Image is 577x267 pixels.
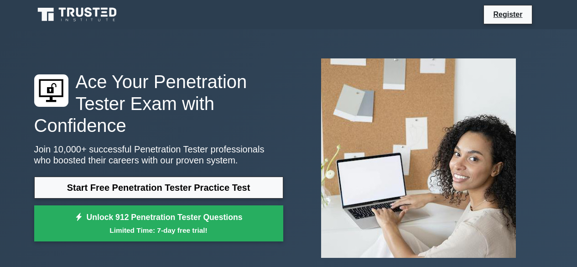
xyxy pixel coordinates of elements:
small: Limited Time: 7-day free trial! [46,225,272,236]
p: Join 10,000+ successful Penetration Tester professionals who boosted their careers with our prove... [34,144,283,166]
a: Register [488,9,528,20]
a: Start Free Penetration Tester Practice Test [34,177,283,199]
a: Unlock 912 Penetration Tester QuestionsLimited Time: 7-day free trial! [34,205,283,242]
h1: Ace Your Penetration Tester Exam with Confidence [34,71,283,136]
